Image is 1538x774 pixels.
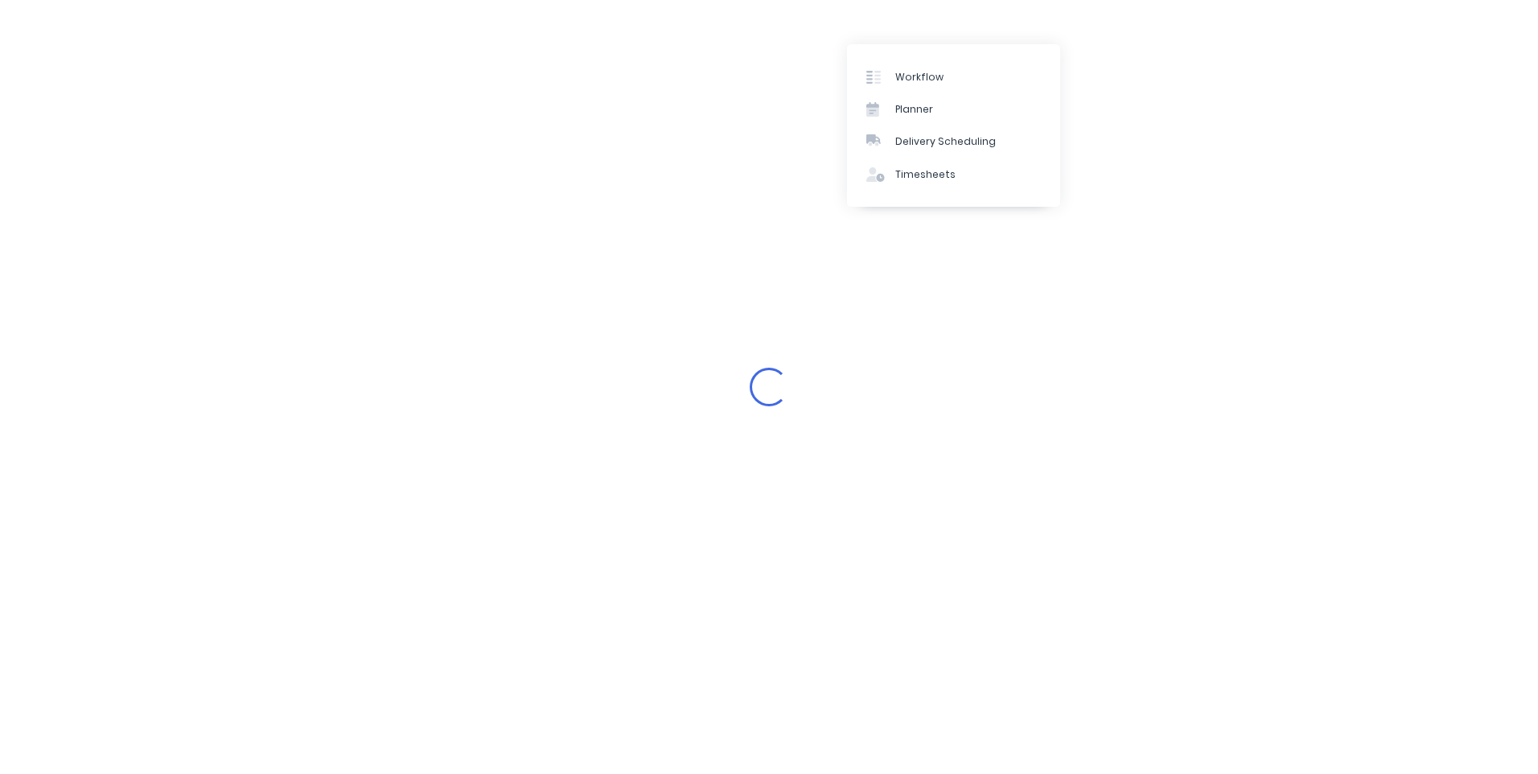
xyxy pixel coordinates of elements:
[847,60,1060,93] a: Workflow
[895,70,944,84] div: Workflow
[895,167,956,182] div: Timesheets
[847,93,1060,126] a: Planner
[847,159,1060,191] a: Timesheets
[895,134,996,149] div: Delivery Scheduling
[847,126,1060,158] a: Delivery Scheduling
[895,102,933,117] div: Planner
